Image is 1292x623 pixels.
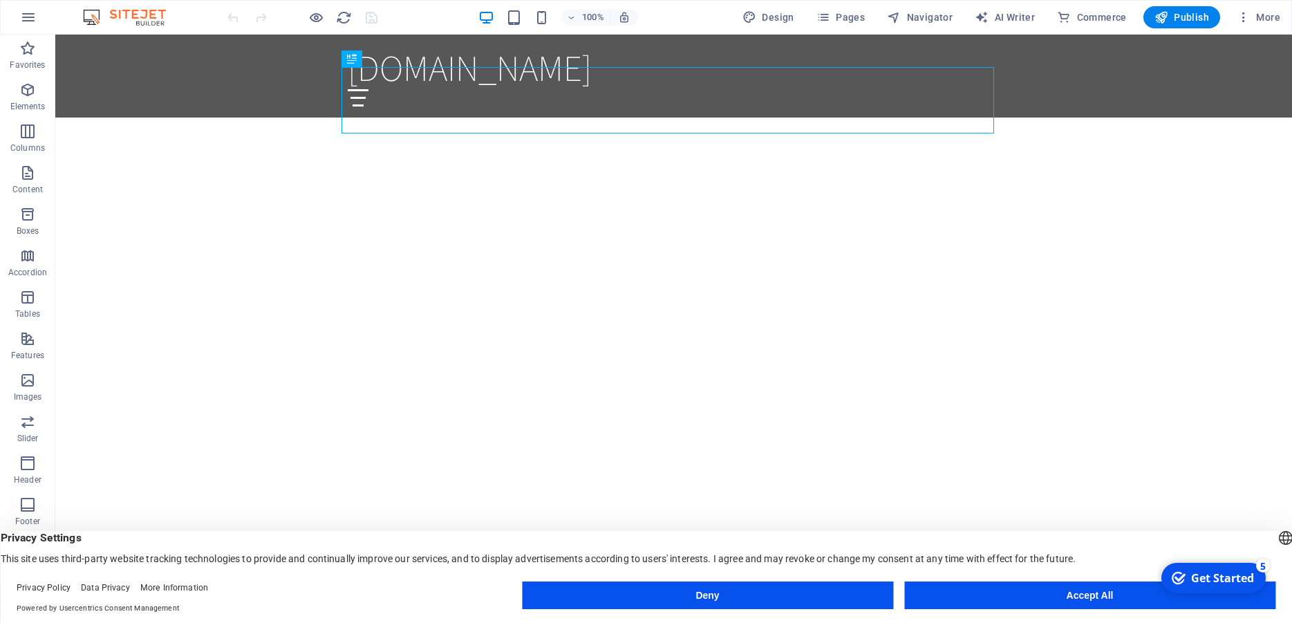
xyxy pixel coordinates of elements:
[99,1,113,15] div: 5
[336,10,352,26] i: Reload page
[737,6,800,28] div: Design (Ctrl+Alt+Y)
[618,11,630,24] i: On resize automatically adjust zoom level to fit chosen device.
[8,267,47,278] p: Accordion
[887,10,953,24] span: Navigator
[737,6,800,28] button: Design
[1231,6,1286,28] button: More
[561,9,610,26] button: 100%
[811,6,870,28] button: Pages
[1154,10,1209,24] span: Publish
[10,59,45,71] p: Favorites
[17,433,39,444] p: Slider
[969,6,1040,28] button: AI Writer
[79,9,183,26] img: Editor Logo
[1051,6,1132,28] button: Commerce
[14,474,41,485] p: Header
[17,225,39,236] p: Boxes
[11,350,44,361] p: Features
[12,184,43,195] p: Content
[816,10,865,24] span: Pages
[1143,6,1220,28] button: Publish
[34,13,97,28] div: Get Started
[4,6,109,36] div: Get Started 5 items remaining, 0% complete
[14,391,42,402] p: Images
[308,9,324,26] button: Click here to leave preview mode and continue editing
[582,9,604,26] h6: 100%
[10,142,45,154] p: Columns
[975,10,1035,24] span: AI Writer
[881,6,958,28] button: Navigator
[742,10,794,24] span: Design
[335,9,352,26] button: reload
[15,308,40,319] p: Tables
[1057,10,1127,24] span: Commerce
[10,101,46,112] p: Elements
[1237,10,1280,24] span: More
[15,516,40,527] p: Footer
